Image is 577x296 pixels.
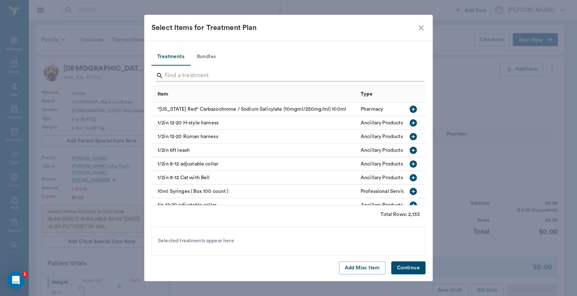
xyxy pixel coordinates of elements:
div: Professional Services [361,188,410,195]
div: 1in 12-20 adjustable collar [151,198,357,212]
div: Pharmacy [361,106,383,113]
div: Ancillary Products & Services [361,202,427,209]
div: 1/2in 8-12 adjustable collar [151,157,357,171]
div: Type [361,84,373,104]
button: Continue [391,261,426,275]
span: 1 [22,271,28,277]
button: Add Misc Item [339,261,386,275]
button: Treatments [151,48,190,66]
div: "[US_STATE] Red" Carbazochrome / Sodium Salicylate (10mgml/250mg/ml) 100ml [151,102,357,116]
div: Total Rows: 2,133 [380,211,420,218]
div: 1/2in 8-12 Cat with Bell [151,171,357,185]
button: close [417,23,426,32]
input: Find a treatment [165,70,413,81]
div: Ancillary Products & Services [361,174,427,181]
div: 1/2in 12-20 Roman harness [151,130,357,143]
button: Bundles [190,48,223,66]
div: 1/2in 12-20 H-style harness [151,116,357,130]
iframe: Intercom live chat [7,271,25,289]
div: Item [151,86,357,102]
div: 1/2in 6ft leash [151,143,357,157]
div: Search [156,70,424,83]
div: Type [357,86,446,102]
div: Ancillary Products & Services [361,160,427,168]
div: Select Items for Treatment Plan [151,22,417,34]
div: Ancillary Products & Services [361,147,427,154]
div: Item [158,84,168,104]
div: Ancillary Products & Services [361,119,427,127]
span: Selected treatments appear here [158,237,234,245]
div: 10ml Syringes ( Box 100 count ) [151,185,357,198]
div: Ancillary Products & Services [361,133,427,140]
